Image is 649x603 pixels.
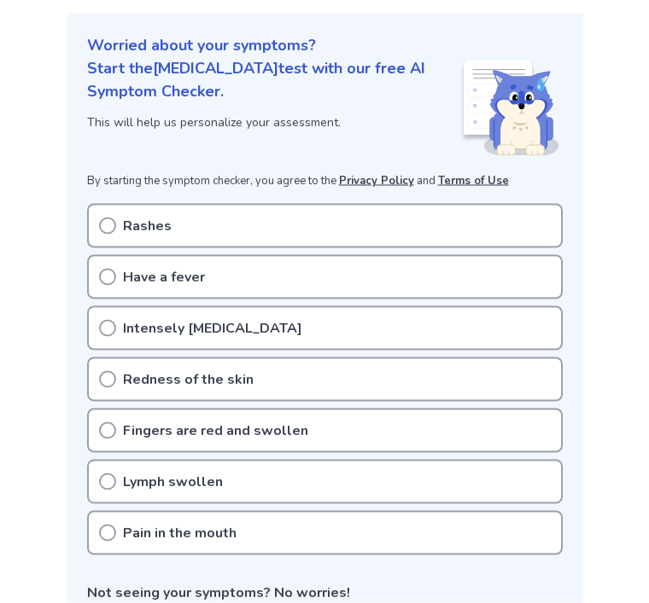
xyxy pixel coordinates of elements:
img: Shiba [460,61,559,156]
p: This will help us personalize your assessment. [87,113,460,131]
p: Intensely [MEDICAL_DATA] [123,318,302,339]
p: Have a fever [123,267,205,287]
p: Worried about your symptoms? [87,34,563,57]
a: Terms of Use [438,173,509,188]
p: Lymph swollen [123,472,223,492]
p: Rashes [123,216,172,236]
p: Pain in the mouth [123,523,237,543]
a: Privacy Policy [339,173,414,188]
p: Start the [MEDICAL_DATA] test with our free AI Symptom Checker. [87,57,460,103]
p: Fingers are red and swollen [123,420,308,441]
p: Redness of the skin [123,369,254,390]
p: Not seeing your symptoms? No worries! [87,583,563,603]
p: By starting the symptom checker, you agree to the and [87,173,563,190]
